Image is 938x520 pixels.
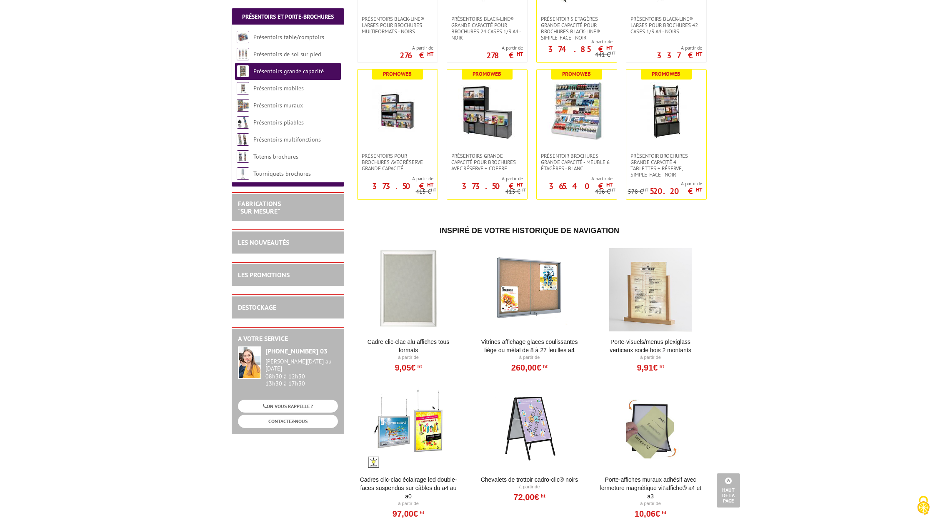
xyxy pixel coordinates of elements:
[238,271,290,279] a: LES PROMOTIONS
[696,186,702,193] sup: HT
[451,153,523,172] span: Présentoirs grande capacité pour brochures avec réserve + coffre
[630,16,702,35] span: Présentoirs Black-Line® larges pour brochures 42 cases 1/3 A4 - Noirs
[237,65,249,77] img: Présentoirs grande capacité
[478,475,581,484] a: Chevalets de trottoir Cadro-Clic® Noirs
[478,338,581,354] a: Vitrines affichage glaces coulissantes liège ou métal de 8 à 27 feuilles A4
[635,511,666,516] a: 10,06€HT
[539,493,545,499] sup: HT
[238,415,338,428] a: CONTACTEZ-NOUS
[562,70,591,77] b: Promoweb
[253,102,303,109] a: Présentoirs muraux
[626,16,706,35] a: Présentoirs Black-Line® larges pour brochures 42 cases 1/3 A4 - Noirs
[517,181,523,188] sup: HT
[595,52,615,58] p: 441 €
[237,133,249,146] img: Présentoirs multifonctions
[416,189,436,195] p: 415 €
[505,189,526,195] p: 415 €
[265,347,328,355] strong: [PHONE_NUMBER] 03
[253,67,324,75] a: Présentoirs grande capacité
[253,170,311,177] a: Tourniquets brochures
[541,153,613,172] span: Présentoir Brochures grande capacité - Meuble 6 étagères - Blanc
[238,199,281,215] a: FABRICATIONS"Sur Mesure"
[637,365,664,370] a: 9,91€HT
[537,38,613,45] span: A partir de
[595,189,615,195] p: 406 €
[238,238,289,246] a: LES NOUVEAUTÉS
[520,187,526,193] sup: HT
[265,358,338,387] div: 08h30 à 12h30 13h30 à 17h30
[537,16,617,41] a: Présentoir 5 Etagères grande capacité pour brochures Black-Line® simple-face - Noir
[242,13,334,20] a: Présentoirs et Porte-brochures
[630,153,702,178] span: Présentoir brochures Grande capacité 4 tablettes + réserve, simple-face - Noir
[650,189,702,194] p: 520.20 €
[606,181,613,188] sup: HT
[357,338,460,354] a: Cadre Clic-Clac Alu affiches tous formats
[643,187,648,193] sup: HT
[486,45,523,51] span: A partir de
[451,16,523,41] span: Présentoirs Black-Line® grande capacité pour brochures 24 cases 1/3 A4 - noir
[658,363,664,369] sup: HT
[358,16,438,35] a: Présentoirs Black-Line® larges pour brochures multiformats - Noirs
[696,50,702,57] sup: HT
[548,82,606,140] img: Présentoir Brochures grande capacité - Meuble 6 étagères - Blanc
[478,354,581,361] p: À partir de
[393,511,424,516] a: 97,00€HT
[599,500,702,507] p: À partir de
[237,116,249,129] img: Présentoirs pliables
[628,189,648,195] p: 578 €
[383,70,412,77] b: Promoweb
[418,510,424,515] sup: HT
[909,492,938,520] button: Cookies (fenêtre modale)
[238,400,338,413] a: ON VOUS RAPPELLE ?
[486,53,523,58] p: 278 €
[610,187,615,193] sup: HT
[537,175,613,182] span: A partir de
[652,70,680,77] b: Promoweb
[237,167,249,180] img: Tourniquets brochures
[440,226,619,235] span: Inspiré de votre historique de navigation
[537,153,617,172] a: Présentoir Brochures grande capacité - Meuble 6 étagères - Blanc
[237,31,249,43] img: Présentoirs table/comptoirs
[253,136,321,143] a: Présentoirs multifonctions
[358,153,438,172] a: Présentoirs pour Brochures avec réserve Grande capacité
[253,153,298,160] a: Totems brochures
[717,473,740,508] a: Haut de la page
[599,338,702,354] a: Porte-Visuels/Menus Plexiglass Verticaux Socle Bois 2 Montants
[447,153,527,172] a: Présentoirs grande capacité pour brochures avec réserve + coffre
[628,180,702,187] span: A partir de
[478,484,581,490] p: À partir de
[462,184,523,189] p: 373.50 €
[513,495,545,500] a: 72,00€HT
[447,16,527,41] a: Présentoirs Black-Line® grande capacité pour brochures 24 cases 1/3 A4 - noir
[237,99,249,112] img: Présentoirs muraux
[626,153,706,178] a: Présentoir brochures Grande capacité 4 tablettes + réserve, simple-face - Noir
[599,354,702,361] p: À partir de
[357,354,460,361] p: À partir de
[237,82,249,95] img: Présentoirs mobiles
[606,44,613,51] sup: HT
[362,16,433,35] span: Présentoirs Black-Line® larges pour brochures multiformats - Noirs
[358,175,433,182] span: A partir de
[253,119,304,126] a: Présentoirs pliables
[238,335,338,343] h2: A votre service
[431,187,436,193] sup: HT
[253,33,324,41] a: Présentoirs table/comptoirs
[657,45,702,51] span: A partir de
[400,45,433,51] span: A partir de
[913,495,934,516] img: Cookies (fenêtre modale)
[400,53,433,58] p: 276 €
[548,47,613,52] p: 374.85 €
[238,346,261,379] img: widget-service.jpg
[458,82,516,140] img: Présentoirs grande capacité pour brochures avec réserve + coffre
[473,70,501,77] b: Promoweb
[660,510,666,515] sup: HT
[237,48,249,60] img: Présentoirs de sol sur pied
[238,303,276,311] a: DESTOCKAGE
[415,363,422,369] sup: HT
[395,365,422,370] a: 9,05€HT
[253,50,321,58] a: Présentoirs de sol sur pied
[253,85,304,92] a: Présentoirs mobiles
[427,50,433,57] sup: HT
[511,365,548,370] a: 260,00€HT
[265,358,338,372] div: [PERSON_NAME][DATE] au [DATE]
